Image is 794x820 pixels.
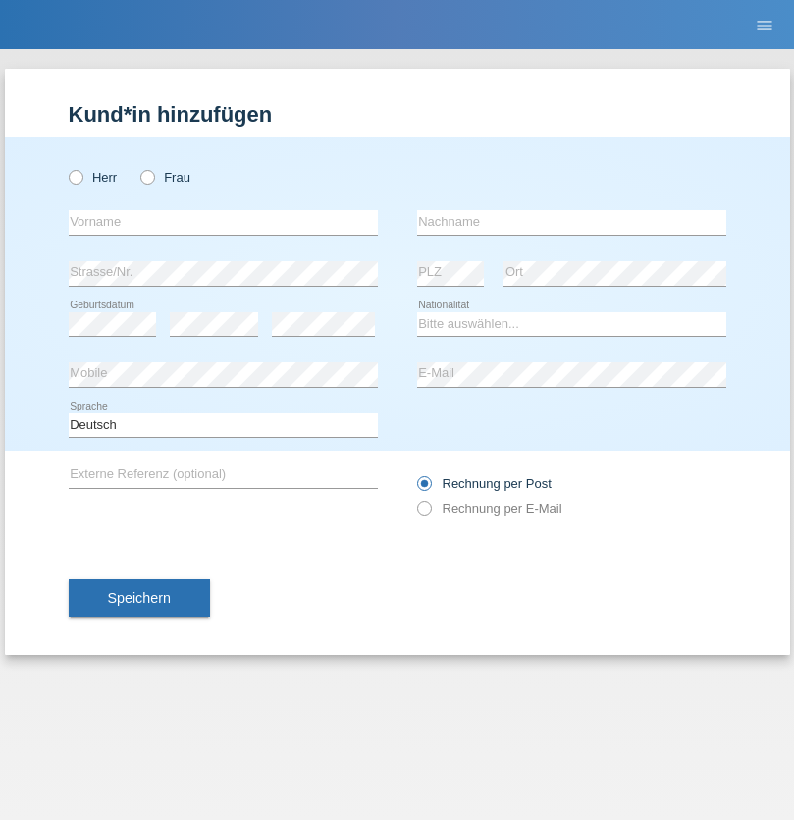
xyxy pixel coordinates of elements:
i: menu [755,16,774,35]
label: Herr [69,170,118,185]
a: menu [745,19,784,30]
input: Rechnung per E-Mail [417,501,430,525]
label: Frau [140,170,190,185]
span: Speichern [108,590,171,606]
input: Rechnung per Post [417,476,430,501]
label: Rechnung per E-Mail [417,501,562,516]
label: Rechnung per Post [417,476,552,491]
button: Speichern [69,579,210,617]
h1: Kund*in hinzufügen [69,102,726,127]
input: Herr [69,170,81,183]
input: Frau [140,170,153,183]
